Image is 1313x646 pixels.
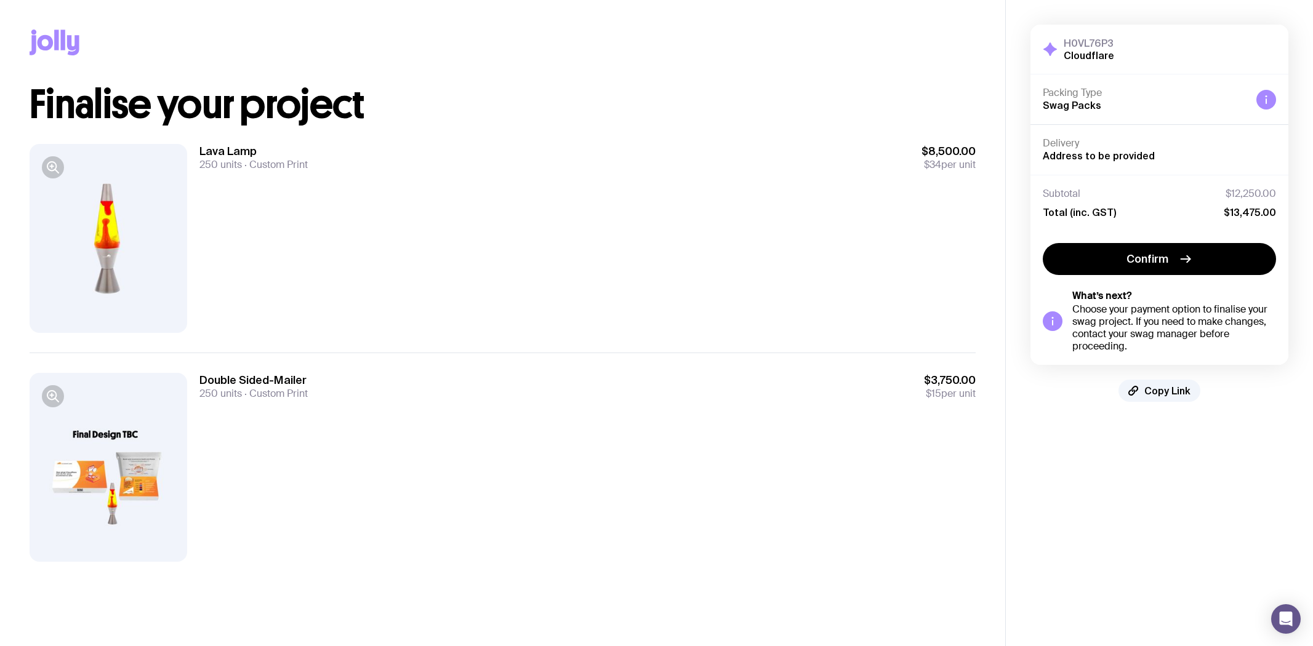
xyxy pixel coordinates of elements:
[199,387,242,400] span: 250 units
[1043,206,1116,218] span: Total (inc. GST)
[1126,252,1168,266] span: Confirm
[1064,37,1114,49] h3: H0VL76P3
[199,373,308,388] h3: Double Sided-Mailer
[1226,188,1276,200] span: $12,250.00
[1043,87,1247,99] h4: Packing Type
[1064,49,1114,62] h2: Cloudflare
[1043,100,1101,111] span: Swag Packs
[924,373,976,388] span: $3,750.00
[924,388,976,400] span: per unit
[1118,380,1200,402] button: Copy Link
[922,159,976,171] span: per unit
[1043,188,1080,200] span: Subtotal
[199,144,308,159] h3: Lava Lamp
[1224,206,1276,218] span: $13,475.00
[1043,243,1276,275] button: Confirm
[1144,385,1191,397] span: Copy Link
[1072,290,1276,302] h5: What’s next?
[199,158,242,171] span: 250 units
[1043,137,1276,150] h4: Delivery
[1043,150,1155,161] span: Address to be provided
[1271,604,1301,634] div: Open Intercom Messenger
[30,85,976,124] h1: Finalise your project
[242,387,308,400] span: Custom Print
[922,144,976,159] span: $8,500.00
[924,158,941,171] span: $34
[1072,303,1276,353] div: Choose your payment option to finalise your swag project. If you need to make changes, contact yo...
[242,158,308,171] span: Custom Print
[926,387,941,400] span: $15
